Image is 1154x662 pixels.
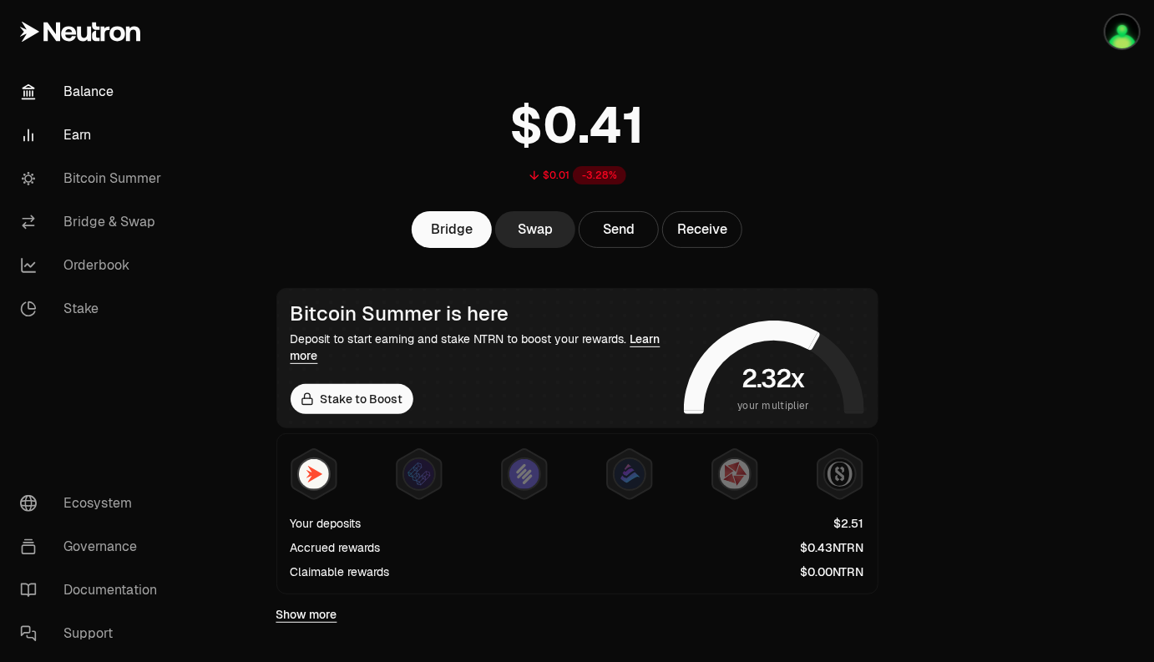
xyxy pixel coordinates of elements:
[509,459,539,489] img: Solv Points
[543,169,569,182] div: $0.01
[7,612,180,655] a: Support
[7,569,180,612] a: Documentation
[291,302,677,326] div: Bitcoin Summer is here
[7,70,180,114] a: Balance
[720,459,750,489] img: Mars Fragments
[1106,15,1139,48] img: lost seed phrase
[7,244,180,287] a: Orderbook
[615,459,645,489] img: Bedrock Diamonds
[291,563,390,580] div: Claimable rewards
[579,211,659,248] button: Send
[291,384,413,414] a: Stake to Boost
[291,331,677,364] div: Deposit to start earning and stake NTRN to boost your rewards.
[299,459,329,489] img: NTRN
[573,166,626,184] div: -3.28%
[276,606,337,623] a: Show more
[7,482,180,525] a: Ecosystem
[7,200,180,244] a: Bridge & Swap
[291,539,381,556] div: Accrued rewards
[404,459,434,489] img: EtherFi Points
[737,397,810,414] span: your multiplier
[662,211,742,248] button: Receive
[7,287,180,331] a: Stake
[7,157,180,200] a: Bitcoin Summer
[7,114,180,157] a: Earn
[7,525,180,569] a: Governance
[291,515,362,532] div: Your deposits
[412,211,492,248] a: Bridge
[495,211,575,248] a: Swap
[825,459,855,489] img: Structured Points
